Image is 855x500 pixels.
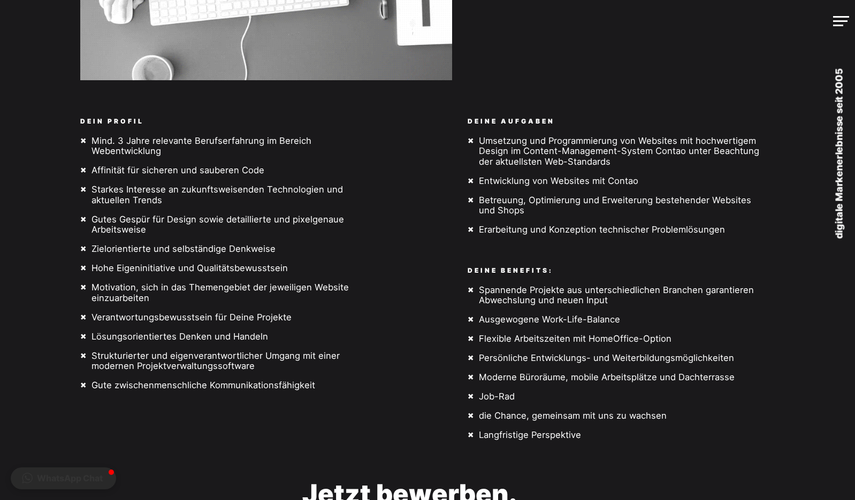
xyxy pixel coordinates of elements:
[80,136,378,157] li: Mind. 3 Jahre relevante Berufserfahrung im Bereich Webentwicklung
[80,115,452,128] h5: Dein Profil
[80,282,378,303] li: Motivation, sich in das Themengebiet der jeweiligen Website einzuarbeiten
[468,225,765,235] li: Erarbeitung und Konzeption technischer Problemlösungen
[468,285,765,306] li: Spannende Projekte aus unterschiedlichen Branchen garantieren Abwechslung und neuen Input
[80,312,378,323] li: Verantwortungsbewusstsein für Deine Projekte
[468,176,765,187] li: Entwicklung von Websites mit Contao
[80,165,378,176] li: Affinität für sicheren und sauberen Code
[468,334,765,344] li: Flexible Arbeitszeiten mit HomeOffice-Option
[468,314,765,325] li: Ausgewogene Work-Life-Balance
[468,136,765,167] li: Umsetzung und Programmierung von Websites mit hochwertigem Design im Content-Management-System Co...
[468,430,765,441] li: Langfristige Perspektive
[468,372,765,383] li: Moderne Büroräume, mobile Arbeitsplätze und Dachterrasse
[80,244,378,255] li: Zielorientierte und selbständige Denkweise
[468,251,839,277] h5: Deine Benefits:
[11,467,116,489] button: WhatsApp Chat
[468,391,765,402] li: Job-Rad
[80,184,378,205] li: Starkes Interesse an zukunftsweisenden Technologien und aktuellen Trends
[468,353,765,364] li: Persönliche Entwicklungs- und Weiterbildungsmöglichkeiten
[80,263,378,274] li: Hohe Eigeninitiative und Qualitätsbewusstsein
[468,411,765,421] li: die Chance, gemeinsam mit uns zu wachsen
[468,195,765,216] li: Betreuung, Optimierung und Erweiterung bestehender Websites und Shops
[80,351,378,372] li: Strukturierter und eigenverantwortlicher Umgang mit einer modernen Projektverwaltungssoftware
[80,380,378,391] li: Gute zwischenmenschliche Kommunikationsfähigkeit
[80,332,378,342] li: Lösungsorientiertes Denken und Handeln
[468,115,839,128] h5: Deine Aufgaben
[80,214,378,235] li: Gutes Gespür für Design sowie detaillierte und pixelgenaue Arbeitsweise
